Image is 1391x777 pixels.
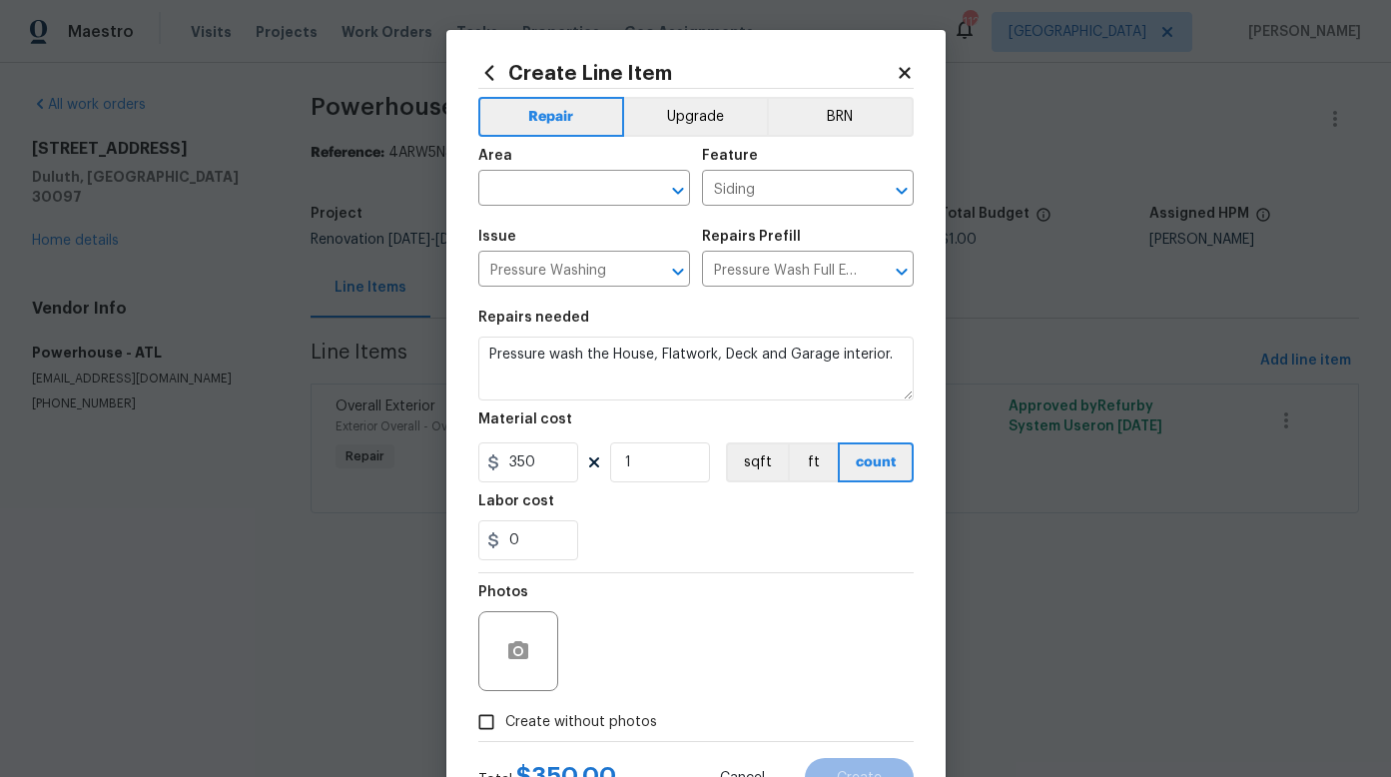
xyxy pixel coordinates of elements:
[767,97,914,137] button: BRN
[478,97,625,137] button: Repair
[478,494,554,508] h5: Labor cost
[478,311,589,325] h5: Repairs needed
[702,230,801,244] h5: Repairs Prefill
[888,258,916,286] button: Open
[478,585,528,599] h5: Photos
[888,177,916,205] button: Open
[624,97,767,137] button: Upgrade
[664,258,692,286] button: Open
[478,149,512,163] h5: Area
[726,442,788,482] button: sqft
[478,62,896,84] h2: Create Line Item
[664,177,692,205] button: Open
[478,230,516,244] h5: Issue
[838,442,914,482] button: count
[478,337,914,400] textarea: Pressure wash the House, Flatwork, Deck and Garage interior.
[478,412,572,426] h5: Material cost
[505,712,657,733] span: Create without photos
[788,442,838,482] button: ft
[702,149,758,163] h5: Feature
